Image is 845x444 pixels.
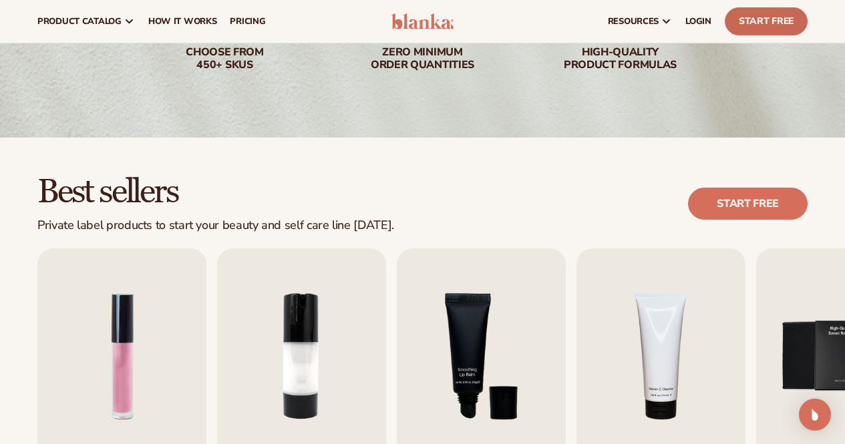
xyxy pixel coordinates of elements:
[37,175,394,210] h2: Best sellers
[148,16,217,27] span: How It Works
[685,16,711,27] span: LOGIN
[391,13,454,29] img: logo
[725,7,808,35] a: Start Free
[688,188,808,220] a: Start free
[337,46,508,71] div: Zero minimum order quantities
[37,218,394,233] div: Private label products to start your beauty and self care line [DATE].
[230,16,265,27] span: pricing
[140,46,311,71] div: Choose from 450+ Skus
[799,399,831,431] div: Open Intercom Messenger
[608,16,659,27] span: resources
[535,46,706,71] div: High-quality product formulas
[37,16,122,27] span: product catalog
